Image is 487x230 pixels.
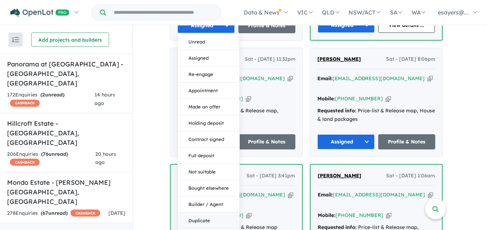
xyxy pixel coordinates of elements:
h5: Panorama at [GEOGRAPHIC_DATA] - [GEOGRAPHIC_DATA] , [GEOGRAPHIC_DATA] [7,59,125,88]
button: Copy [246,212,251,219]
button: Bought elsewhere [178,180,239,196]
button: Re-engage [178,66,239,83]
input: Try estate name, suburb, builder or developer [107,5,220,20]
div: 172 Enquir ies [7,91,95,108]
button: Copy [386,212,391,219]
img: sort.svg [12,37,19,42]
button: Holding deposit [178,115,239,131]
button: Appointment [178,83,239,99]
div: 206 Enquir ies [7,150,95,167]
strong: ( unread) [41,151,68,157]
div: 278 Enquir ies [7,209,100,218]
div: Price-list & Release map, House & land packages [317,107,435,124]
button: Assigned [177,18,235,33]
span: Sat - [DATE] 1:06am [386,172,435,180]
h5: Hillcroft Estate - [GEOGRAPHIC_DATA] , [GEOGRAPHIC_DATA] [7,119,125,147]
a: Profile & Notes [238,134,296,149]
button: Copy [428,191,433,199]
button: Assigned [178,50,239,66]
button: Full deposit [178,148,239,164]
button: Copy [427,75,433,82]
span: 76 [43,151,49,157]
a: View details ... [378,18,435,33]
span: [PERSON_NAME] [317,56,361,62]
button: Assigned [317,134,375,149]
strong: Email: [317,75,333,82]
button: Duplicate [178,213,239,229]
h5: Mondo Estate - [PERSON_NAME][GEOGRAPHIC_DATA] , [GEOGRAPHIC_DATA] [7,178,125,206]
button: Assigned [318,18,375,33]
a: [PHONE_NUMBER] [335,212,383,218]
a: [PERSON_NAME] [318,172,361,180]
strong: Mobile: [317,95,335,102]
strong: ( unread) [41,210,68,216]
strong: Requested info: [317,107,356,114]
button: Contract signed [178,131,239,148]
button: Copy [288,191,293,199]
span: CASHBACK [70,210,100,217]
span: 67 [43,210,48,216]
a: Profile & Notes [378,134,436,149]
a: [PHONE_NUMBER] [335,95,383,102]
a: [EMAIL_ADDRESS][DOMAIN_NAME] [333,75,425,82]
button: Not suitable [178,164,239,180]
button: Copy [386,95,391,102]
strong: Email: [318,191,333,198]
span: Sat - [DATE] 11:32pm [245,55,295,64]
button: Copy [288,75,293,82]
span: CASHBACK [10,100,40,107]
button: Copy [246,95,251,102]
span: Sat - [DATE] 8:06pm [386,55,435,64]
a: [EMAIL_ADDRESS][DOMAIN_NAME] [333,191,425,198]
span: [PERSON_NAME] [318,172,361,179]
strong: ( unread) [40,92,64,98]
span: CASHBACK [10,159,40,166]
span: Sat - [DATE] 3:41pm [247,172,295,180]
span: 20 hours ago [95,151,116,166]
span: esayers@... [438,9,468,16]
button: Builder / Agent [178,196,239,213]
span: 2 [42,92,45,98]
strong: Mobile: [318,212,335,218]
a: Profile & Notes [238,18,296,33]
img: Openlot PRO Logo White [10,8,69,17]
span: 14 hours ago [95,92,115,106]
a: [PERSON_NAME] [317,55,361,64]
button: Add projects and builders [31,33,109,47]
span: [DATE] [108,210,125,216]
button: Unread [178,34,239,50]
button: Made an offer [178,99,239,115]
